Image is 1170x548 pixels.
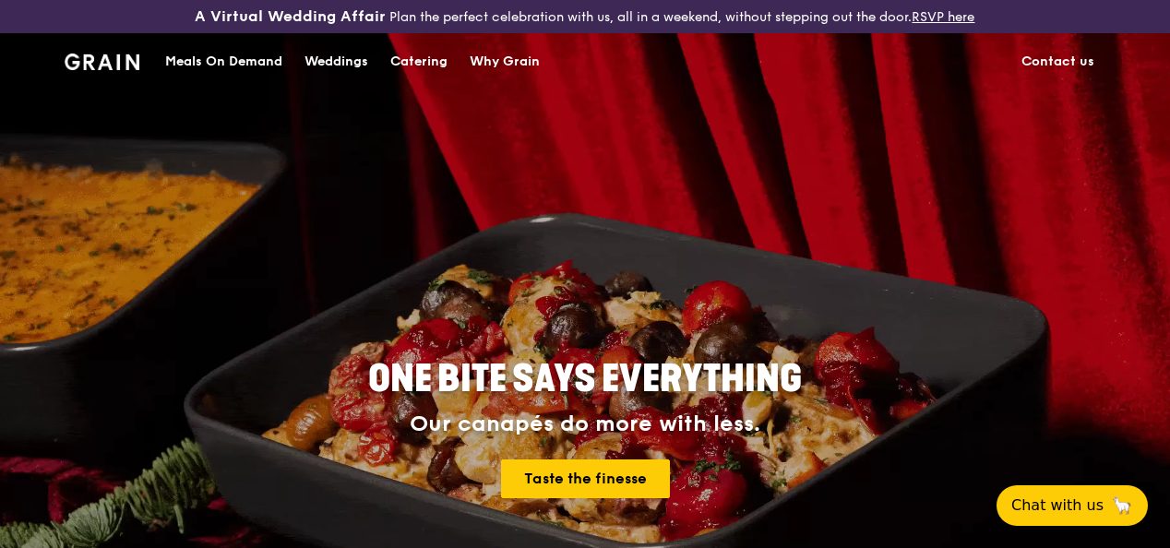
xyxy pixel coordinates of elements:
div: Why Grain [470,34,540,89]
h3: A Virtual Wedding Affair [195,7,386,26]
a: GrainGrain [65,32,139,88]
img: Grain [65,54,139,70]
button: Chat with us🦙 [997,485,1148,526]
div: Plan the perfect celebration with us, all in a weekend, without stepping out the door. [195,7,974,26]
a: Weddings [293,34,379,89]
div: Our canapés do more with less. [253,411,917,437]
span: ONE BITE SAYS EVERYTHING [368,357,802,401]
a: Catering [379,34,459,89]
a: Taste the finesse [501,459,670,498]
div: Catering [390,34,448,89]
a: Why Grain [459,34,551,89]
span: 🦙 [1111,494,1133,517]
div: Weddings [304,34,368,89]
a: Contact us [1010,34,1105,89]
span: Chat with us [1011,494,1104,517]
a: RSVP here [912,9,974,25]
div: Meals On Demand [165,34,282,89]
